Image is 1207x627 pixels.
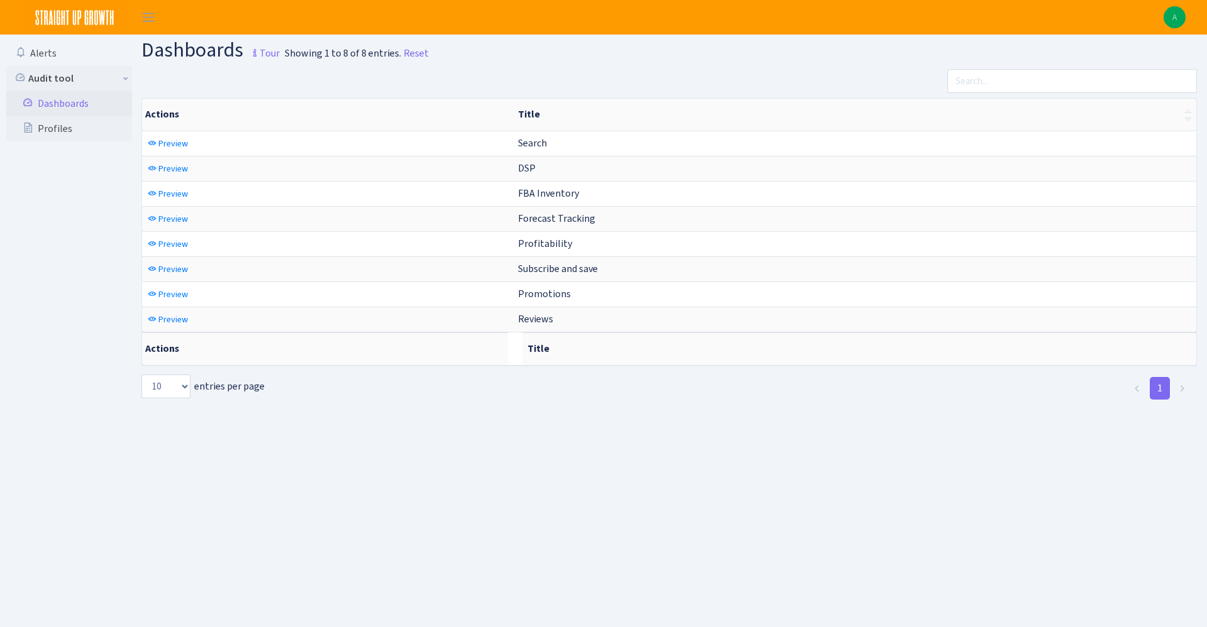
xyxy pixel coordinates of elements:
span: Forecast Tracking [518,212,595,225]
select: entries per page [141,374,190,398]
a: Preview [145,134,191,153]
h1: Dashboards [141,40,280,64]
span: Search [518,136,547,150]
a: A [1164,6,1186,28]
button: Toggle navigation [133,7,164,28]
th: Actions [142,332,508,365]
a: Preview [145,234,191,254]
a: Tour [243,36,280,63]
a: Alerts [6,41,132,66]
a: 1 [1150,377,1170,400]
a: Preview [145,285,191,304]
a: Preview [145,259,191,279]
span: Preview [158,288,188,300]
a: Audit tool [6,66,132,91]
label: entries per page [141,374,265,398]
span: DSP [518,161,536,175]
span: Reviews [518,312,553,325]
span: Preview [158,213,188,225]
span: Preview [158,238,188,250]
a: Preview [145,159,191,178]
div: Showing 1 to 8 of 8 entries. [285,46,401,61]
img: Adriana Lara [1164,6,1186,28]
th: Title [522,332,1196,365]
span: Preview [158,263,188,275]
small: Tour [247,43,280,64]
span: Promotions [518,287,571,300]
span: Preview [158,188,188,200]
span: Subscribe and save [518,262,598,275]
span: Preview [158,163,188,175]
input: Search... [947,69,1197,93]
th: Title : activate to sort column ascending [513,99,1196,131]
span: Profitability [518,237,572,250]
a: Preview [145,310,191,329]
a: Dashboards [6,91,132,116]
th: Actions [142,99,513,131]
span: FBA Inventory [518,187,579,200]
a: Preview [145,209,191,229]
span: Preview [158,138,188,150]
span: Preview [158,313,188,325]
a: Reset [404,46,429,61]
a: Preview [145,184,191,204]
a: Profiles [6,116,132,141]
